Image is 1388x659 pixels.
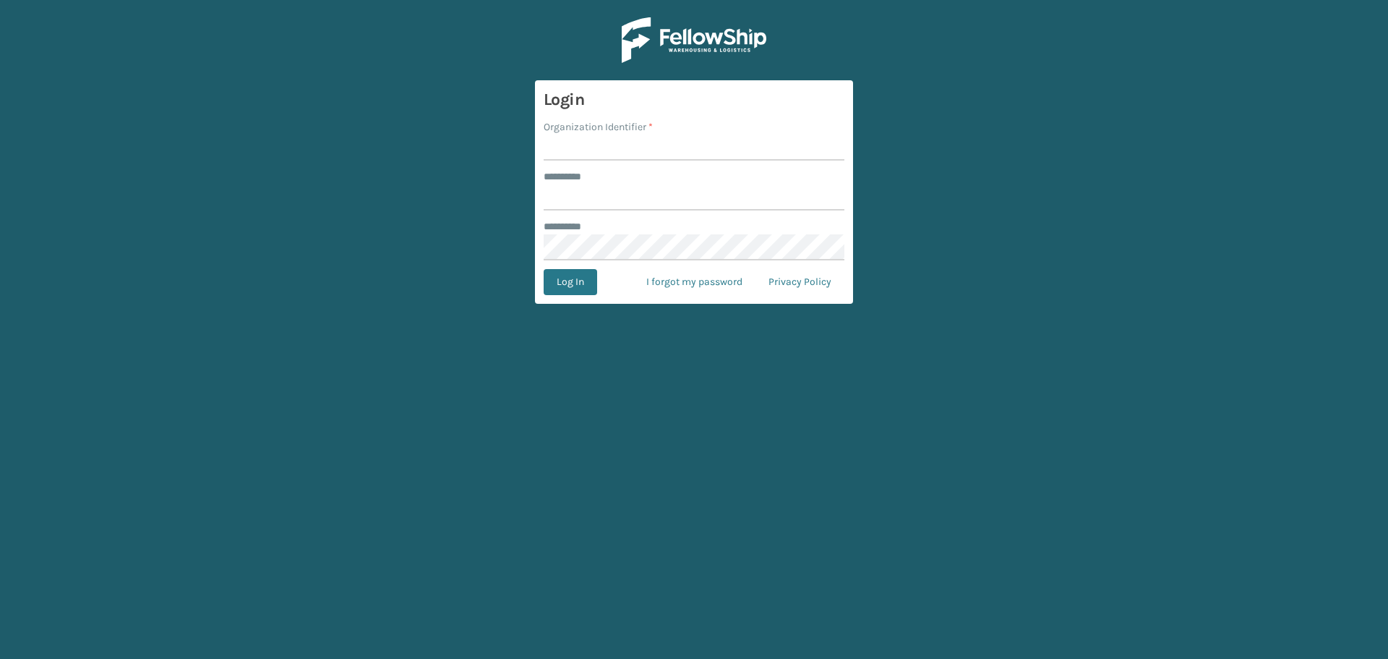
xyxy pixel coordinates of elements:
[544,89,844,111] h3: Login
[544,269,597,295] button: Log In
[544,119,653,135] label: Organization Identifier
[622,17,766,63] img: Logo
[633,269,755,295] a: I forgot my password
[755,269,844,295] a: Privacy Policy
